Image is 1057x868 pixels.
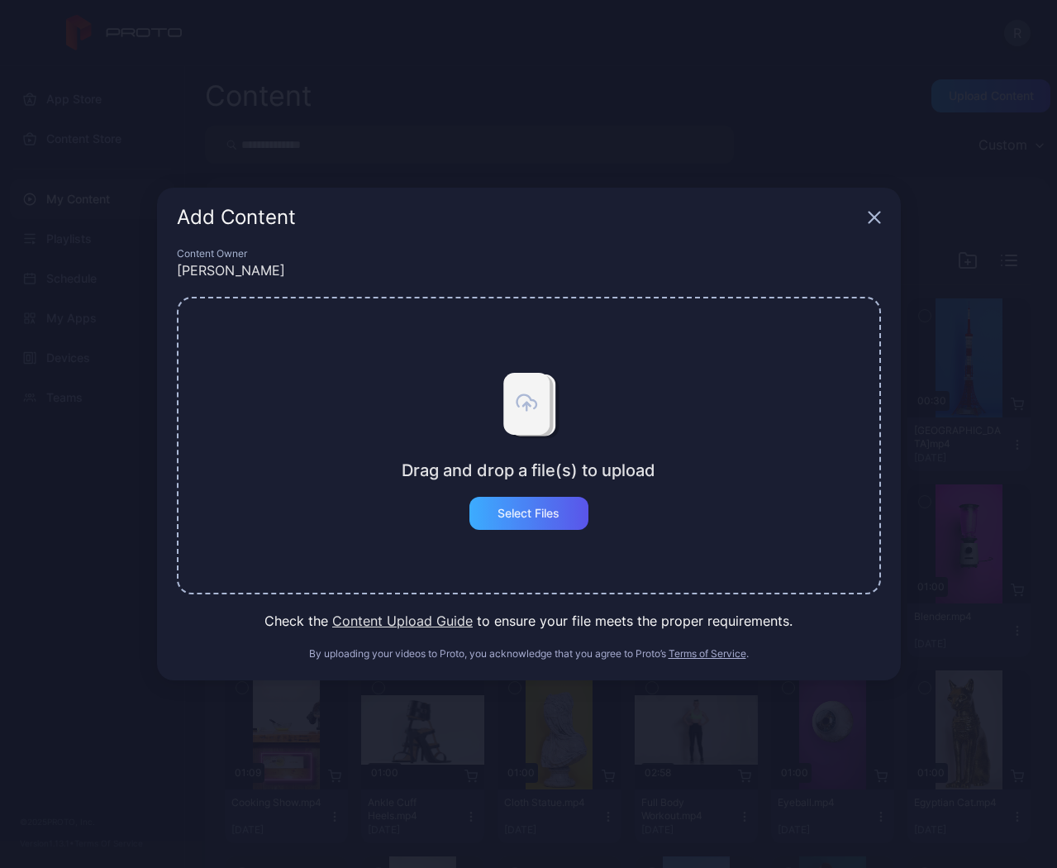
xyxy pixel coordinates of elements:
button: Select Files [469,497,588,530]
button: Content Upload Guide [332,611,473,631]
div: By uploading your videos to Proto, you acknowledge that you agree to Proto’s . [177,647,881,661]
div: Drag and drop a file(s) to upload [402,460,655,480]
div: Add Content [177,207,861,227]
div: Content Owner [177,247,881,260]
div: Check the to ensure your file meets the proper requirements. [177,611,881,631]
button: Terms of Service [669,647,746,661]
div: Select Files [498,507,559,520]
div: [PERSON_NAME] [177,260,881,280]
